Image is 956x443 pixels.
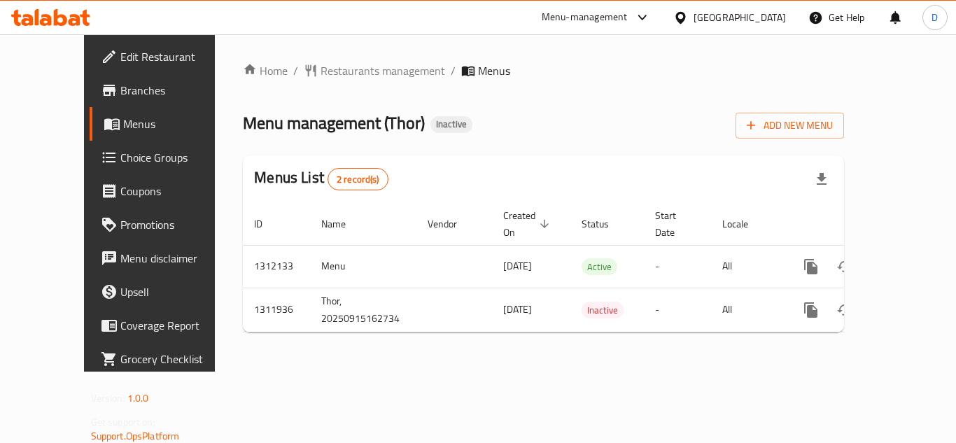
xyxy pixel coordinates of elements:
div: Active [582,258,617,275]
a: Menu disclaimer [90,241,244,275]
th: Actions [783,203,940,246]
span: Coverage Report [120,317,232,334]
td: Menu [310,245,416,288]
span: Branches [120,82,232,99]
a: Restaurants management [304,62,445,79]
span: Start Date [655,207,694,241]
span: Status [582,216,627,232]
div: Inactive [582,302,624,318]
a: Edit Restaurant [90,40,244,73]
span: Coupons [120,183,232,199]
span: Created On [503,207,554,241]
span: Menu management ( Thor ) [243,107,425,139]
td: All [711,245,783,288]
button: Change Status [828,293,862,327]
div: [GEOGRAPHIC_DATA] [694,10,786,25]
a: Menus [90,107,244,141]
td: Thor, 20250915162734 [310,288,416,332]
td: - [644,245,711,288]
span: Menus [478,62,510,79]
span: Vendor [428,216,475,232]
td: - [644,288,711,332]
a: Coupons [90,174,244,208]
span: ID [254,216,281,232]
div: Export file [805,162,838,196]
span: Menu disclaimer [120,250,232,267]
div: Total records count [328,168,388,190]
table: enhanced table [243,203,940,332]
span: Choice Groups [120,149,232,166]
a: Coverage Report [90,309,244,342]
span: Active [582,259,617,275]
div: Menu-management [542,9,628,26]
td: All [711,288,783,332]
span: Add New Menu [747,117,833,134]
span: Inactive [582,302,624,318]
td: 1312133 [243,245,310,288]
li: / [451,62,456,79]
span: [DATE] [503,257,532,275]
li: / [293,62,298,79]
span: D [932,10,938,25]
span: 1.0.0 [127,389,149,407]
button: Add New Menu [736,113,844,139]
span: Version: [91,389,125,407]
td: 1311936 [243,288,310,332]
span: [DATE] [503,300,532,318]
span: Upsell [120,283,232,300]
span: Locale [722,216,766,232]
a: Promotions [90,208,244,241]
a: Upsell [90,275,244,309]
nav: breadcrumb [243,62,844,79]
a: Home [243,62,288,79]
span: Promotions [120,216,232,233]
a: Choice Groups [90,141,244,174]
span: Inactive [430,118,472,130]
span: Restaurants management [321,62,445,79]
span: Name [321,216,364,232]
a: Grocery Checklist [90,342,244,376]
span: Get support on: [91,413,155,431]
div: Inactive [430,116,472,133]
a: Branches [90,73,244,107]
button: more [794,250,828,283]
span: Grocery Checklist [120,351,232,367]
h2: Menus List [254,167,388,190]
span: Edit Restaurant [120,48,232,65]
button: more [794,293,828,327]
span: 2 record(s) [328,173,388,186]
span: Menus [123,115,232,132]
